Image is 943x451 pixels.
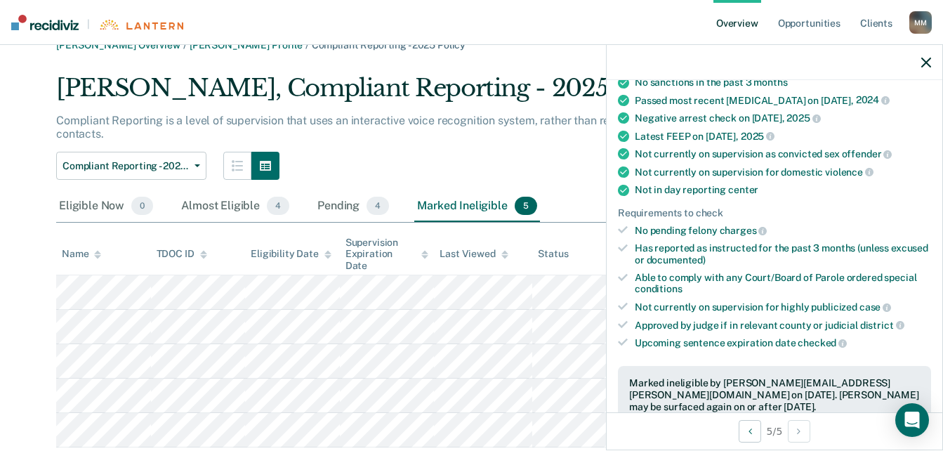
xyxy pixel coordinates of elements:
[798,337,847,348] span: checked
[98,20,183,30] img: Lantern
[635,283,682,294] span: conditions
[515,197,537,215] span: 5
[56,114,752,140] p: Compliant Reporting is a level of supervision that uses an interactive voice recognition system, ...
[739,420,761,443] button: Previous Opportunity
[720,225,767,236] span: charges
[538,248,568,260] div: Status
[251,248,331,260] div: Eligibility Date
[312,39,466,51] span: Compliant Reporting - 2025 Policy
[367,197,389,215] span: 4
[635,148,931,160] div: Not currently on supervision as convicted sex
[157,248,207,260] div: TDOC ID
[635,94,931,107] div: Passed most recent [MEDICAL_DATA] on [DATE],
[62,248,101,260] div: Name
[741,131,774,142] span: 2025
[635,242,931,266] div: Has reported as instructed for the past 3 months (unless excused or
[79,18,98,30] span: |
[635,272,931,296] div: Able to comply with any Court/Board of Parole ordered special
[178,191,292,222] div: Almost Eligible
[131,197,153,215] span: 0
[267,197,289,215] span: 4
[753,77,787,88] span: months
[62,160,189,172] span: Compliant Reporting - 2025 Policy
[303,39,312,51] span: /
[786,112,820,124] span: 2025
[635,319,931,332] div: Approved by judge if in relevant county or judicial
[825,166,873,178] span: violence
[635,336,931,349] div: Upcoming sentence expiration date
[635,184,931,196] div: Not in day reporting
[635,224,931,237] div: No pending felony
[11,15,79,30] img: Recidiviz
[647,254,706,266] span: documented)
[856,94,890,105] span: 2024
[629,377,920,412] div: Marked ineligible by [PERSON_NAME][EMAIL_ADDRESS][PERSON_NAME][DOMAIN_NAME] on [DATE]. [PERSON_NA...
[895,403,929,437] div: Open Intercom Messenger
[414,191,540,222] div: Marked Ineligible
[728,184,758,195] span: center
[315,191,392,222] div: Pending
[56,74,763,114] div: [PERSON_NAME], Compliant Reporting - 2025 Policy
[788,420,810,443] button: Next Opportunity
[180,39,190,51] span: /
[909,11,932,34] div: M M
[860,320,904,331] span: district
[56,191,156,222] div: Eligible Now
[618,207,931,219] div: Requirements to check
[842,148,892,159] span: offender
[635,112,931,124] div: Negative arrest check on [DATE],
[440,248,508,260] div: Last Viewed
[190,39,303,51] a: [PERSON_NAME] Profile
[635,77,931,89] div: No sanctions in the past 3
[607,412,942,450] div: 5 / 5
[635,130,931,143] div: Latest FEEP on [DATE],
[635,301,931,313] div: Not currently on supervision for highly publicized
[635,166,931,178] div: Not currently on supervision for domestic
[859,301,891,313] span: case
[56,39,180,51] a: [PERSON_NAME] Overview
[345,237,429,272] div: Supervision Expiration Date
